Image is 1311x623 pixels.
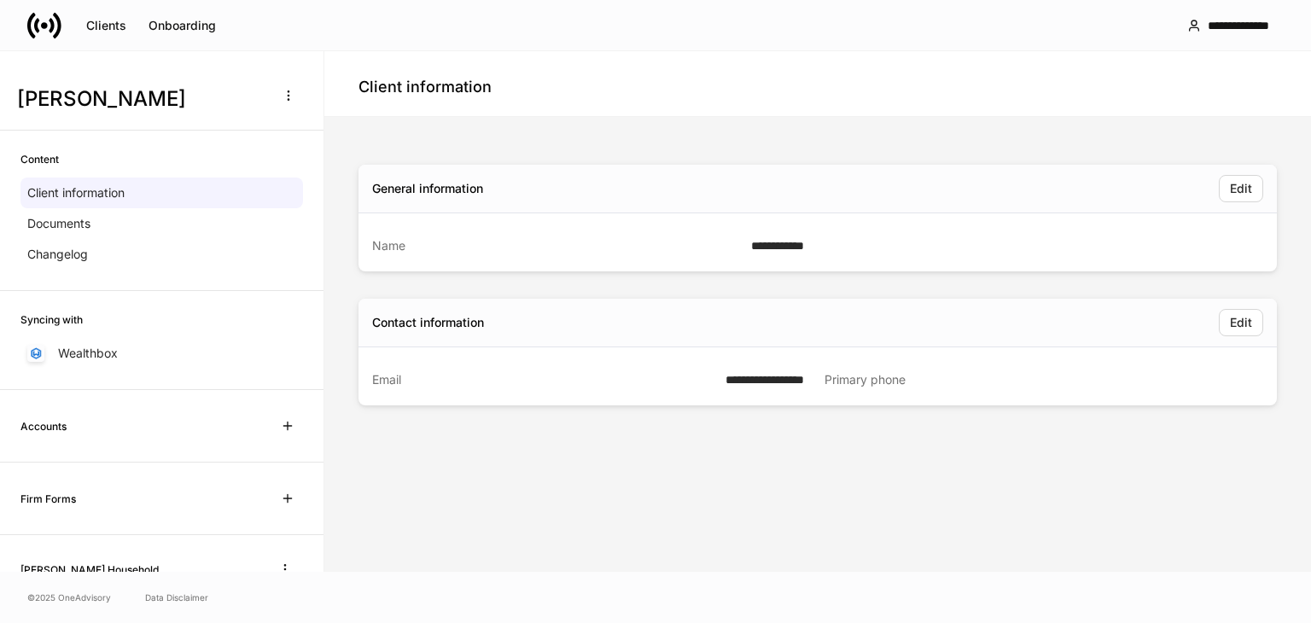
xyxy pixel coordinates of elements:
[27,246,88,263] p: Changelog
[1230,317,1252,329] div: Edit
[372,371,715,388] div: Email
[1219,309,1263,336] button: Edit
[75,12,137,39] button: Clients
[27,215,90,232] p: Documents
[58,345,118,362] p: Wealthbox
[20,178,303,208] a: Client information
[372,180,483,197] div: General information
[372,237,741,254] div: Name
[1230,183,1252,195] div: Edit
[27,591,111,604] span: © 2025 OneAdvisory
[20,239,303,270] a: Changelog
[86,20,126,32] div: Clients
[20,338,303,369] a: Wealthbox
[372,314,484,331] div: Contact information
[20,311,83,328] h6: Syncing with
[824,371,1246,388] div: Primary phone
[20,491,76,507] h6: Firm Forms
[145,591,208,604] a: Data Disclaimer
[20,151,59,167] h6: Content
[149,20,216,32] div: Onboarding
[1219,175,1263,202] button: Edit
[27,184,125,201] p: Client information
[20,562,159,578] h6: [PERSON_NAME] Household
[137,12,227,39] button: Onboarding
[20,208,303,239] a: Documents
[20,418,67,434] h6: Accounts
[358,77,492,97] h4: Client information
[17,85,264,113] h3: [PERSON_NAME]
